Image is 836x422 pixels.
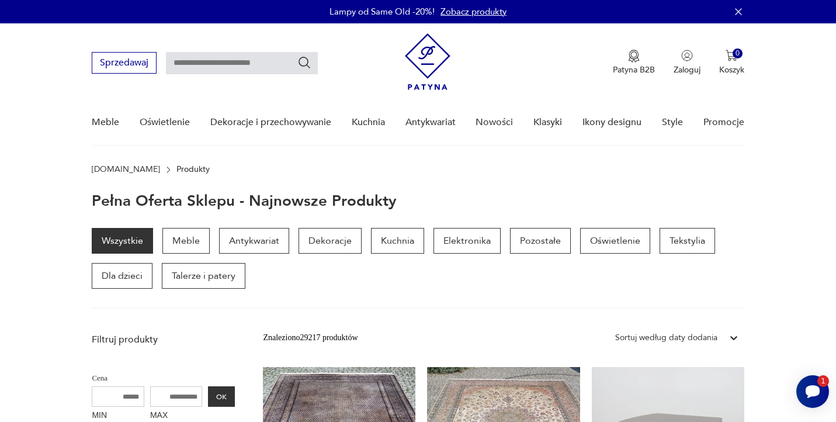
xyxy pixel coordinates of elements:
[92,372,235,385] p: Cena
[580,228,650,254] a: Oświetlenie
[92,52,157,74] button: Sprzedawaj
[405,33,450,90] img: Patyna - sklep z meblami i dekoracjami vintage
[510,228,571,254] a: Pozostałe
[299,228,362,254] a: Dekoracje
[371,228,424,254] a: Kuchnia
[92,100,119,145] a: Meble
[263,331,358,344] div: Znaleziono 29217 produktów
[703,100,744,145] a: Promocje
[208,386,235,407] button: OK
[297,56,311,70] button: Szukaj
[476,100,513,145] a: Nowości
[140,100,190,145] a: Oświetlenie
[674,64,700,75] p: Zaloguj
[533,100,562,145] a: Klasyki
[662,100,683,145] a: Style
[92,228,153,254] a: Wszystkie
[92,263,152,289] a: Dla dzieci
[681,50,693,61] img: Ikonka użytkownika
[329,6,435,18] p: Lampy od Same Old -20%!
[440,6,507,18] a: Zobacz produkty
[92,333,235,346] p: Filtruj produkty
[176,165,210,174] p: Produkty
[674,50,700,75] button: Zaloguj
[660,228,715,254] a: Tekstylia
[719,64,744,75] p: Koszyk
[92,193,397,209] h1: Pełna oferta sklepu - najnowsze produkty
[219,228,289,254] a: Antykwariat
[162,228,210,254] a: Meble
[92,165,160,174] a: [DOMAIN_NAME]
[92,60,157,68] a: Sprzedawaj
[210,100,331,145] a: Dekoracje i przechowywanie
[613,64,655,75] p: Patyna B2B
[433,228,501,254] a: Elektronika
[615,331,717,344] div: Sortuj według daty dodania
[628,50,640,63] img: Ikona medalu
[405,100,456,145] a: Antykwariat
[733,49,743,58] div: 0
[613,50,655,75] a: Ikona medaluPatyna B2B
[613,50,655,75] button: Patyna B2B
[162,263,245,289] a: Talerze i patery
[726,50,737,61] img: Ikona koszyka
[719,50,744,75] button: 0Koszyk
[796,375,829,408] iframe: Smartsupp widget button
[582,100,641,145] a: Ikony designu
[352,100,385,145] a: Kuchnia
